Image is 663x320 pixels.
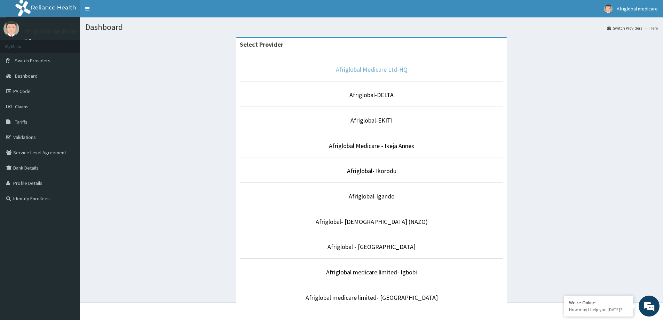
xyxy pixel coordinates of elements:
span: Tariffs [15,119,27,125]
li: Here [643,25,658,31]
a: Afriglobal Medicare - Ikeja Annex [329,142,414,150]
p: Afriglobal medicare [24,28,77,34]
a: Afriglobal-DELTA [349,91,394,99]
span: Dashboard [15,73,38,79]
img: User Image [604,5,613,13]
a: Afriglobal medicare limited- Igbobi [326,268,417,276]
strong: Select Provider [240,40,283,48]
span: Claims [15,103,29,110]
a: Afriglobal - [GEOGRAPHIC_DATA] [327,243,416,251]
h1: Dashboard [85,23,658,32]
a: Afriglobal- [DEMOGRAPHIC_DATA] (NAZO) [316,218,428,226]
a: Afriglobal Medicare Ltd-HQ [336,65,408,73]
p: How may I help you today? [569,307,628,313]
a: Online [24,38,41,43]
a: Afriglobal-Igando [349,192,395,200]
a: Afriglobal medicare limited- [GEOGRAPHIC_DATA] [306,294,438,302]
img: User Image [3,21,19,37]
span: Switch Providers [15,57,50,64]
a: Afriglobal- Ikorodu [347,167,396,175]
span: Afriglobal medicare [617,6,658,12]
a: Afriglobal-EKITI [350,116,393,124]
div: We're Online! [569,299,628,306]
a: Switch Providers [607,25,642,31]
